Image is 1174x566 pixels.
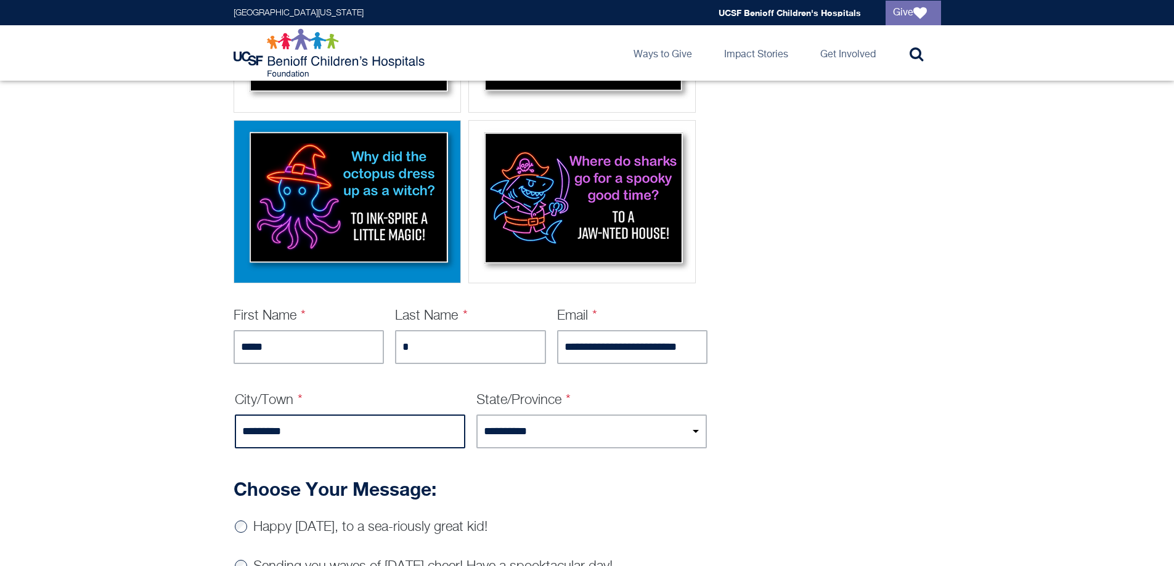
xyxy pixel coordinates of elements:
[395,309,468,323] label: Last Name
[234,309,306,323] label: First Name
[557,309,598,323] label: Email
[719,7,861,18] a: UCSF Benioff Children's Hospitals
[624,25,702,81] a: Ways to Give
[886,1,941,25] a: Give
[238,124,457,275] img: Octopus
[235,394,303,407] label: City/Town
[473,124,691,275] img: Shark
[234,9,364,17] a: [GEOGRAPHIC_DATA][US_STATE]
[253,520,487,534] label: Happy [DATE], to a sea-riously great kid!
[234,478,436,500] strong: Choose Your Message:
[234,28,428,78] img: Logo for UCSF Benioff Children's Hospitals Foundation
[234,120,461,283] div: Octopus
[476,394,571,407] label: State/Province
[714,25,798,81] a: Impact Stories
[810,25,886,81] a: Get Involved
[468,120,696,283] div: Shark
